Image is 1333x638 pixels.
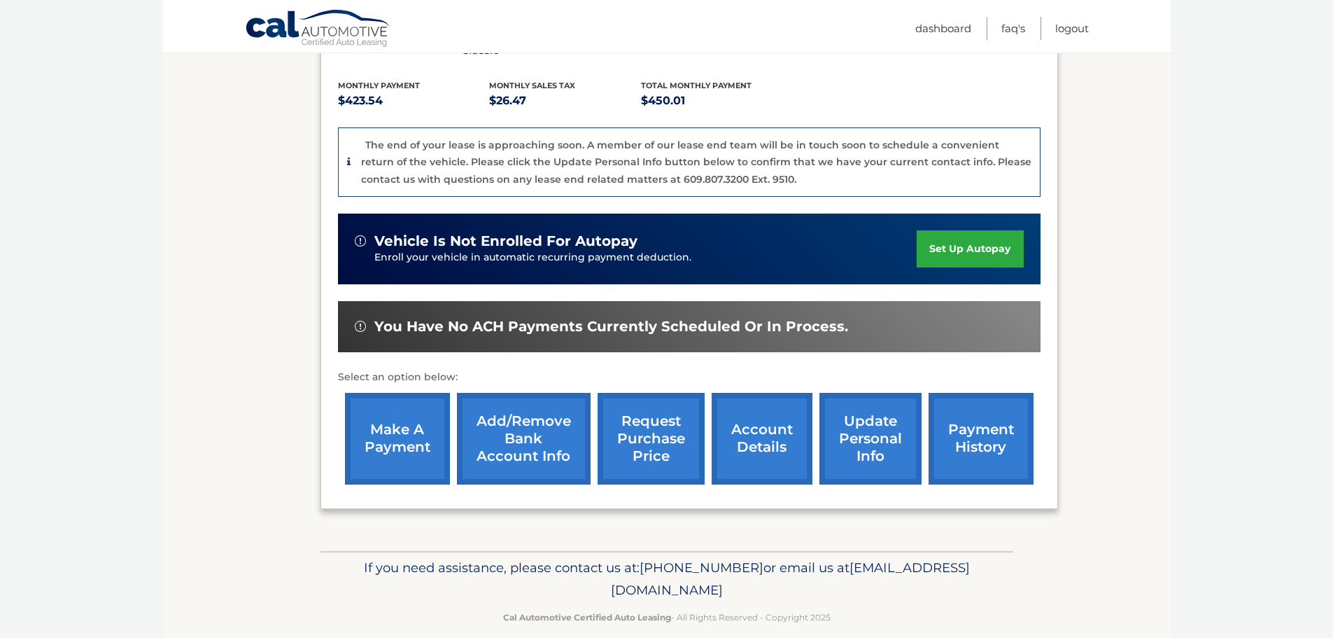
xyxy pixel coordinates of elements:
[489,91,641,111] p: $26.47
[361,139,1031,186] p: The end of your lease is approaching soon. A member of our lease end team will be in touch soon t...
[819,393,922,485] a: update personal info
[330,610,1004,625] p: - All Rights Reserved - Copyright 2025
[345,393,450,485] a: make a payment
[355,235,366,247] img: alert-white.svg
[457,393,591,485] a: Add/Remove bank account info
[374,318,848,335] span: You have no ACH payments currently scheduled or in process.
[641,91,793,111] p: $450.01
[374,233,637,250] span: vehicle is not enrolled for autopay
[641,81,752,90] span: Total Monthly Payment
[1055,17,1089,40] a: Logout
[915,17,971,40] a: Dashboard
[338,369,1041,386] p: Select an option below:
[338,81,420,90] span: Monthly Payment
[338,91,490,111] p: $423.54
[489,81,575,90] span: Monthly sales Tax
[1001,17,1025,40] a: FAQ's
[598,393,705,485] a: request purchase price
[374,250,917,265] p: Enroll your vehicle in automatic recurring payment deduction.
[330,557,1004,602] p: If you need assistance, please contact us at: or email us at
[355,321,366,332] img: alert-white.svg
[929,393,1034,485] a: payment history
[245,9,392,50] a: Cal Automotive
[712,393,812,485] a: account details
[640,560,763,576] span: [PHONE_NUMBER]
[503,612,671,623] strong: Cal Automotive Certified Auto Leasing
[917,230,1023,268] a: set up autopay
